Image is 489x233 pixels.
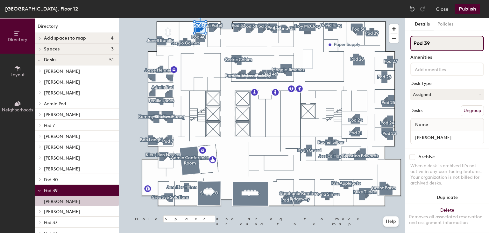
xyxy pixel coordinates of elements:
[44,112,80,117] span: [PERSON_NAME]
[434,18,457,31] button: Policies
[44,101,66,107] span: Admin Pod
[44,188,58,193] span: Pod 39
[419,6,426,12] img: Redo
[410,108,422,113] div: Desks
[414,65,471,73] input: Add amenities
[2,107,33,113] span: Neighborhoods
[111,36,114,41] span: 4
[44,145,80,150] span: [PERSON_NAME]
[412,133,482,142] input: Unnamed desk
[410,55,484,60] div: Amenities
[44,47,60,52] span: Spaces
[412,119,431,131] span: Name
[405,204,489,232] button: DeleteRemoves all associated reservation and assignment information
[44,197,80,204] p: [PERSON_NAME]
[44,177,58,183] span: Pod 40
[5,5,78,13] div: [GEOGRAPHIC_DATA], Floor 12
[111,47,114,52] span: 3
[410,89,484,100] button: Assigned
[44,36,86,41] span: Add spaces to map
[44,69,80,74] span: [PERSON_NAME]
[8,37,27,42] span: Directory
[44,220,57,225] span: Pod 37
[44,166,80,172] span: [PERSON_NAME]
[409,214,485,226] div: Removes all associated reservation and assignment information
[409,6,415,12] img: Undo
[44,209,80,214] span: [PERSON_NAME]
[44,90,80,96] span: [PERSON_NAME]
[109,57,114,63] span: 51
[418,154,435,160] div: Archive
[436,4,449,14] button: Close
[44,123,55,128] span: Pod 7
[44,155,80,161] span: [PERSON_NAME]
[44,57,56,63] span: Desks
[44,134,80,139] span: [PERSON_NAME]
[455,4,480,14] button: Publish
[35,23,119,33] h1: Directory
[44,79,80,85] span: [PERSON_NAME]
[410,81,484,86] div: Desk Type
[461,105,484,116] button: Ungroup
[11,72,25,78] span: Layout
[383,216,399,227] button: Help
[411,18,434,31] button: Details
[410,163,484,186] div: When a desk is archived it's not active in any user-facing features. Your organization is not bil...
[405,191,489,204] button: Duplicate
